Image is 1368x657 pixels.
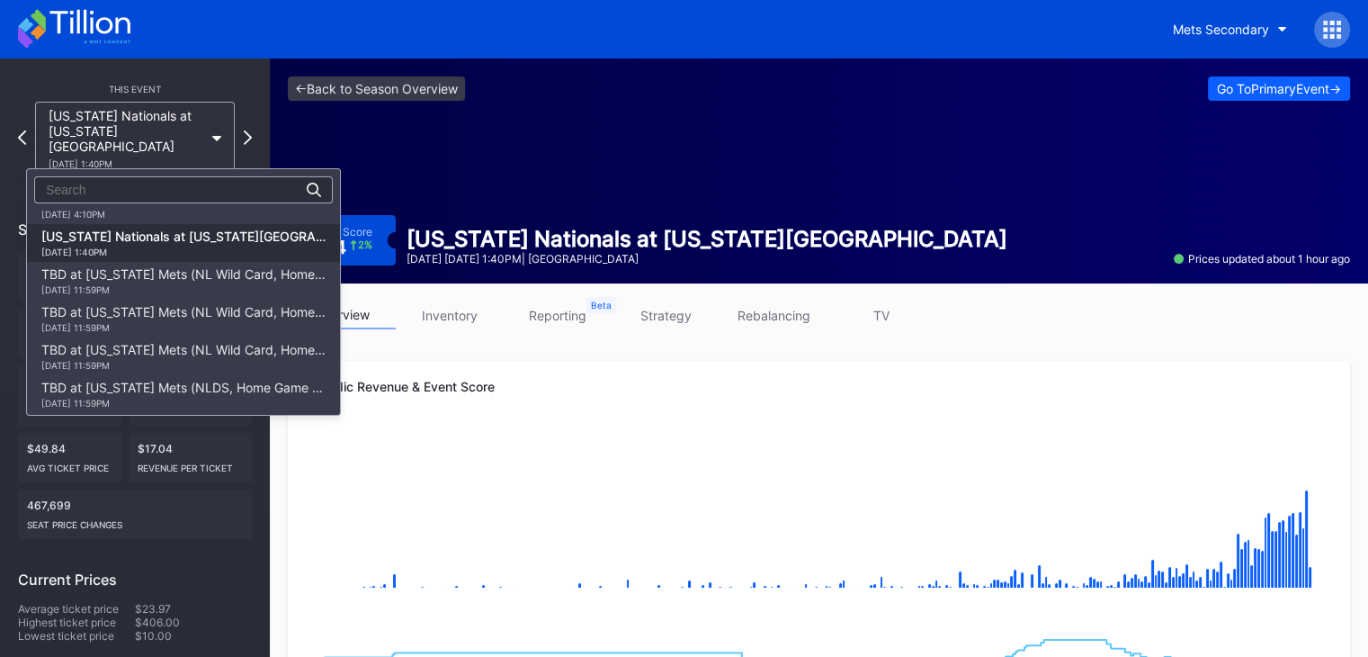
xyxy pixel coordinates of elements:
div: [DATE] 11:59PM [41,398,326,409]
div: [DATE] 11:59PM [41,360,326,371]
div: [DATE] 1:40PM [41,247,326,257]
div: [DATE] 4:10PM [41,209,326,220]
div: [DATE] 11:59PM [41,284,326,295]
input: Search [46,183,203,197]
div: [DATE] 11:59PM [41,322,326,333]
div: TBD at [US_STATE] Mets (NL Wild Card, Home Game 1) (If Necessary) [41,266,326,295]
div: TBD at [US_STATE] Mets (NLDS, Home Game 1) (If Necessary) (Date TBD) [41,380,326,409]
div: [US_STATE] Nationals at [US_STATE][GEOGRAPHIC_DATA] [41,229,326,257]
div: TBD at [US_STATE] Mets (NL Wild Card, Home Game 2) (If Necessary) [41,304,326,333]
div: TBD at [US_STATE] Mets (NL Wild Card, Home Game 3) (If Necessary) [41,342,326,371]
